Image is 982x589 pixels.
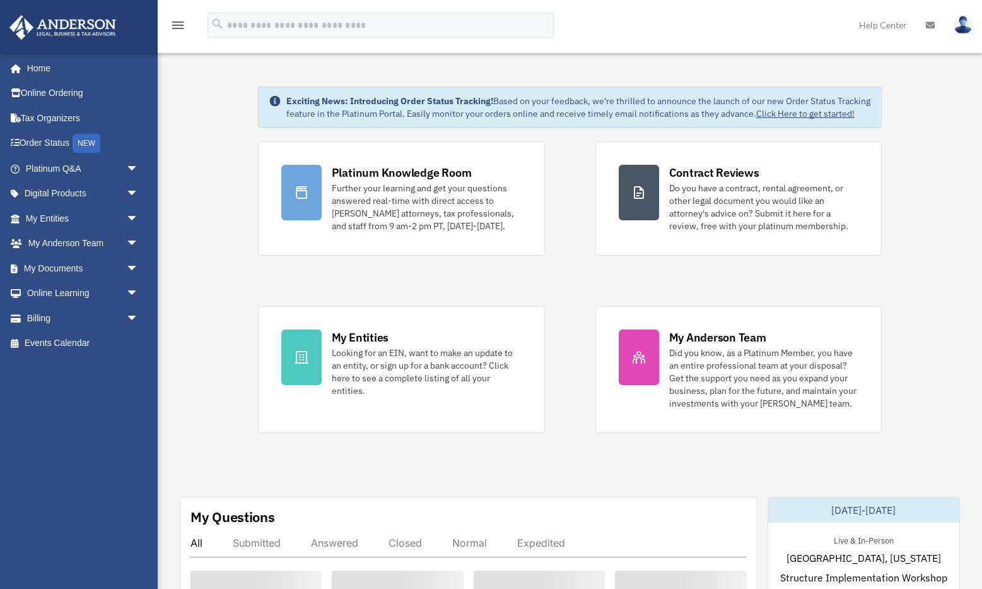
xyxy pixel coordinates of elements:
div: Answered [311,537,358,549]
span: arrow_drop_down [126,256,151,282]
img: Anderson Advisors Platinum Portal [6,15,120,40]
a: Order StatusNEW [9,131,158,157]
a: My Entitiesarrow_drop_down [9,206,158,231]
a: Online Learningarrow_drop_down [9,281,158,306]
div: NEW [73,134,100,153]
a: Home [9,56,151,81]
a: My Anderson Teamarrow_drop_down [9,231,158,256]
div: My Entities [332,330,389,345]
div: Live & In-Person [824,533,904,546]
i: search [211,17,225,31]
div: Further your learning and get your questions answered real-time with direct access to [PERSON_NAM... [332,182,522,232]
a: Events Calendar [9,331,158,356]
div: My Questions [190,508,275,527]
a: My Documentsarrow_drop_down [9,256,158,281]
a: Contract Reviews Do you have a contract, rental agreement, or other legal document you would like... [595,141,882,256]
div: Normal [452,537,487,549]
a: menu [170,22,185,33]
span: arrow_drop_down [126,206,151,232]
div: Based on your feedback, we're thrilled to announce the launch of our new Order Status Tracking fe... [286,95,872,120]
div: Platinum Knowledge Room [332,165,472,181]
a: Digital Productsarrow_drop_down [9,181,158,206]
div: My Anderson Team [669,330,766,345]
a: Tax Organizers [9,105,158,131]
a: My Entities Looking for an EIN, want to make an update to an entity, or sign up for a bank accoun... [258,306,545,433]
span: arrow_drop_down [126,156,151,182]
span: arrow_drop_down [126,281,151,307]
a: Platinum Knowledge Room Further your learning and get your questions answered real-time with dire... [258,141,545,256]
div: Did you know, as a Platinum Member, you have an entire professional team at your disposal? Get th... [669,347,859,410]
span: [GEOGRAPHIC_DATA], [US_STATE] [786,550,941,566]
div: Contract Reviews [669,165,759,181]
span: arrow_drop_down [126,231,151,257]
span: arrow_drop_down [126,181,151,207]
a: Billingarrow_drop_down [9,306,158,331]
div: Closed [389,537,422,549]
div: All [190,537,202,549]
a: Online Ordering [9,81,158,106]
div: [DATE]-[DATE] [768,497,959,523]
a: My Anderson Team Did you know, as a Platinum Member, you have an entire professional team at your... [595,306,882,433]
strong: Exciting News: Introducing Order Status Tracking! [286,95,493,107]
div: Expedited [517,537,565,549]
div: Submitted [233,537,281,549]
i: menu [170,18,185,33]
div: Do you have a contract, rental agreement, or other legal document you would like an attorney's ad... [669,182,859,232]
span: arrow_drop_down [126,306,151,331]
a: Platinum Q&Aarrow_drop_down [9,156,158,181]
a: Click Here to get started! [756,108,855,119]
img: User Pic [954,16,973,34]
div: Looking for an EIN, want to make an update to an entity, or sign up for a bank account? Click her... [332,347,522,397]
span: Structure Implementation Workshop [780,570,947,585]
